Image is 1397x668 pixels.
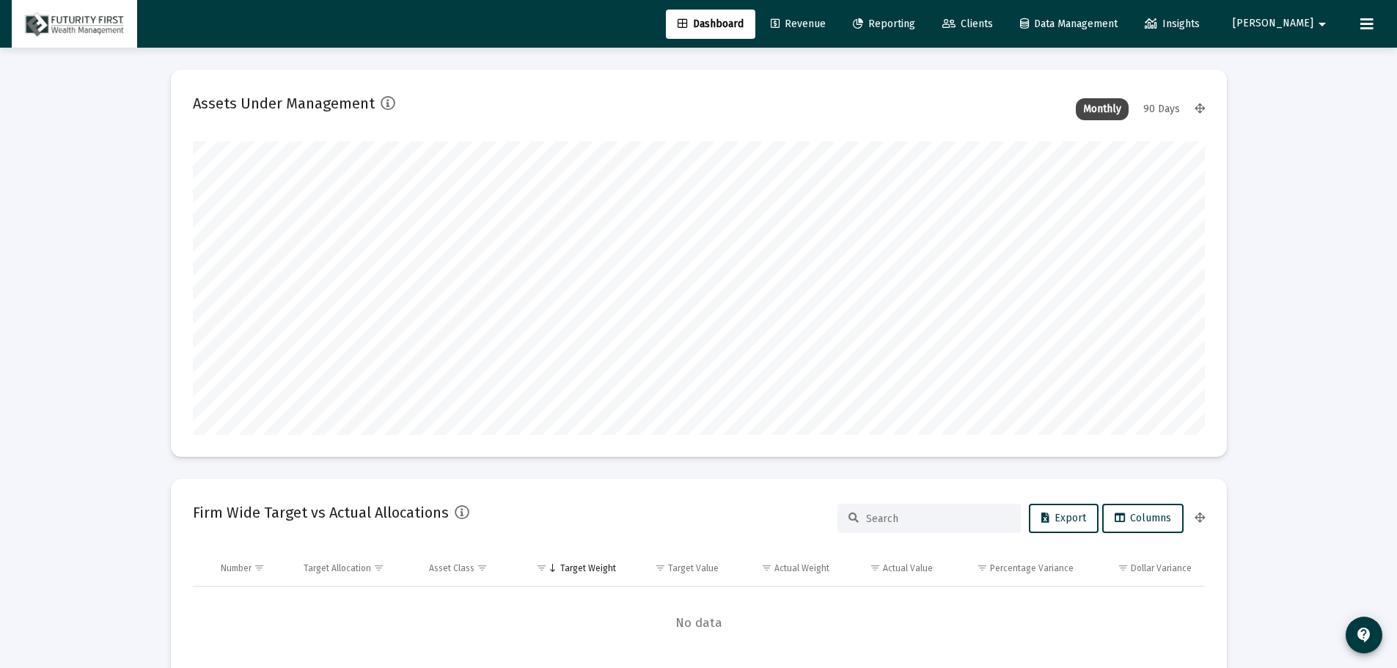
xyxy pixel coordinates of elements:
[771,18,826,30] span: Revenue
[1233,18,1313,30] span: [PERSON_NAME]
[1136,98,1187,120] div: 90 Days
[668,562,719,574] div: Target Value
[655,562,666,573] span: Show filter options for column 'Target Value'
[1131,562,1192,574] div: Dollar Variance
[841,10,927,39] a: Reporting
[866,513,1010,525] input: Search
[304,562,371,574] div: Target Allocation
[1133,10,1211,39] a: Insights
[943,551,1084,586] td: Column Percentage Variance
[1102,504,1184,533] button: Columns
[193,501,449,524] h2: Firm Wide Target vs Actual Allocations
[1084,551,1204,586] td: Column Dollar Variance
[977,562,988,573] span: Show filter options for column 'Percentage Variance'
[516,551,626,586] td: Column Target Weight
[193,615,1205,631] span: No data
[626,551,730,586] td: Column Target Value
[1313,10,1331,39] mat-icon: arrow_drop_down
[774,562,829,574] div: Actual Weight
[210,551,294,586] td: Column Number
[666,10,755,39] a: Dashboard
[1008,10,1129,39] a: Data Management
[870,562,881,573] span: Show filter options for column 'Actual Value'
[678,18,744,30] span: Dashboard
[193,551,1205,660] div: Data grid
[536,562,547,573] span: Show filter options for column 'Target Weight'
[23,10,126,39] img: Dashboard
[1115,512,1171,524] span: Columns
[429,562,474,574] div: Asset Class
[853,18,915,30] span: Reporting
[254,562,265,573] span: Show filter options for column 'Number'
[931,10,1005,39] a: Clients
[942,18,993,30] span: Clients
[1118,562,1129,573] span: Show filter options for column 'Dollar Variance'
[419,551,516,586] td: Column Asset Class
[477,562,488,573] span: Show filter options for column 'Asset Class'
[1145,18,1200,30] span: Insights
[221,562,252,574] div: Number
[293,551,419,586] td: Column Target Allocation
[990,562,1074,574] div: Percentage Variance
[1076,98,1129,120] div: Monthly
[193,92,375,115] h2: Assets Under Management
[1355,626,1373,644] mat-icon: contact_support
[1215,9,1349,38] button: [PERSON_NAME]
[883,562,933,574] div: Actual Value
[1020,18,1118,30] span: Data Management
[840,551,943,586] td: Column Actual Value
[373,562,384,573] span: Show filter options for column 'Target Allocation'
[1041,512,1086,524] span: Export
[1029,504,1099,533] button: Export
[729,551,839,586] td: Column Actual Weight
[560,562,616,574] div: Target Weight
[761,562,772,573] span: Show filter options for column 'Actual Weight'
[759,10,837,39] a: Revenue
